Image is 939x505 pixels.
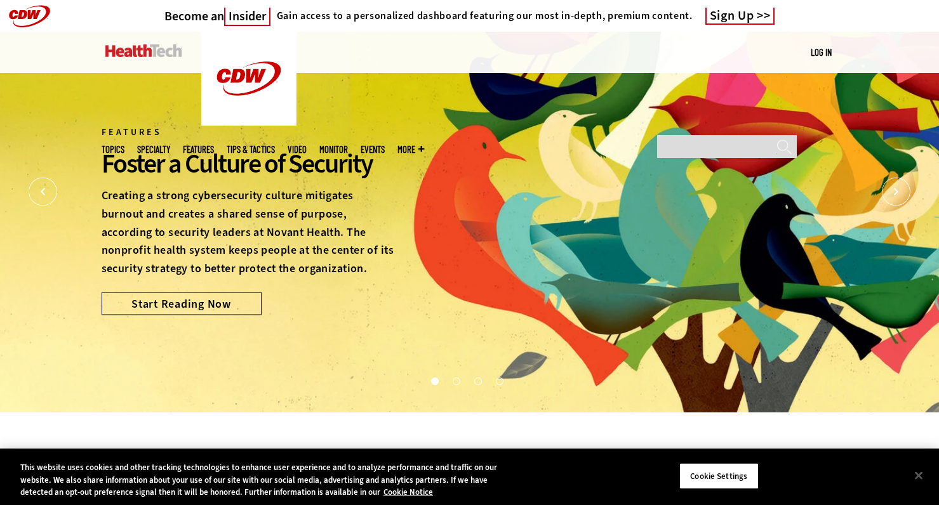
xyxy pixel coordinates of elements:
[137,145,170,154] span: Specialty
[453,377,459,384] button: 2 of 4
[383,487,433,497] a: More information about your privacy
[227,145,275,154] a: Tips & Tactics
[183,145,214,154] a: Features
[361,145,385,154] a: Events
[905,461,933,489] button: Close
[270,10,693,22] a: Gain access to a personalized dashboard featuring our most in-depth, premium content.
[164,8,270,24] a: Become anInsider
[201,32,296,126] img: Home
[496,377,502,384] button: 4 of 4
[102,145,124,154] span: Topics
[679,462,759,489] button: Cookie Settings
[431,377,437,384] button: 1 of 4
[397,145,424,154] span: More
[319,145,348,154] a: MonITor
[811,46,832,59] div: User menu
[882,178,910,206] button: Next
[288,145,307,154] a: Video
[811,46,832,58] a: Log in
[29,178,57,206] button: Prev
[474,377,481,384] button: 3 of 4
[164,8,270,24] h3: Become an
[201,115,296,129] a: CDW
[105,44,182,57] img: Home
[102,292,262,315] a: Start Reading Now
[277,10,693,22] h4: Gain access to a personalized dashboard featuring our most in-depth, premium content.
[224,8,270,26] span: Insider
[20,461,516,499] div: This website uses cookies and other tracking technologies to enhance user experience and to analy...
[102,187,396,278] p: Creating a strong cybersecurity culture mitigates burnout and creates a shared sense of purpose, ...
[705,8,775,25] a: Sign Up
[102,147,396,181] div: Foster a Culture of Security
